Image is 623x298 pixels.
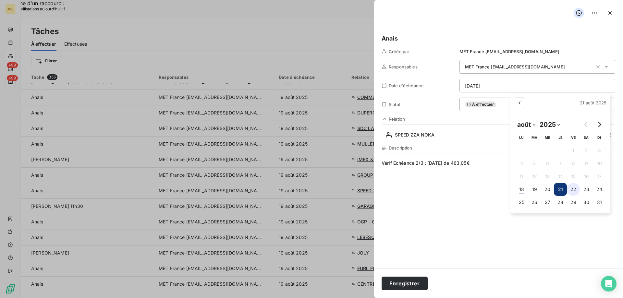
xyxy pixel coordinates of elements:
[593,183,606,196] button: 24
[567,157,580,170] button: 8
[528,157,541,170] button: 5
[580,118,593,131] button: Go to previous month
[541,131,554,144] th: mercredi
[515,131,528,144] th: lundi
[528,170,541,183] button: 12
[580,131,593,144] th: samedi
[580,170,593,183] button: 16
[515,157,528,170] button: 4
[554,157,567,170] button: 7
[515,196,528,209] button: 25
[580,183,593,196] button: 23
[515,170,528,183] button: 11
[554,183,567,196] button: 21
[554,196,567,209] button: 28
[528,131,541,144] th: mardi
[593,170,606,183] button: 17
[580,100,606,105] span: 21 août 2025
[593,144,606,157] button: 3
[593,196,606,209] button: 31
[567,144,580,157] button: 1
[580,196,593,209] button: 30
[593,157,606,170] button: 10
[567,131,580,144] th: vendredi
[593,131,606,144] th: dimanche
[541,157,554,170] button: 6
[554,170,567,183] button: 14
[528,183,541,196] button: 19
[554,131,567,144] th: jeudi
[580,157,593,170] button: 9
[567,170,580,183] button: 15
[541,170,554,183] button: 13
[593,118,606,131] button: Go to next month
[567,183,580,196] button: 22
[515,183,528,196] button: 18
[541,183,554,196] button: 20
[541,196,554,209] button: 27
[528,196,541,209] button: 26
[580,144,593,157] button: 2
[567,196,580,209] button: 29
